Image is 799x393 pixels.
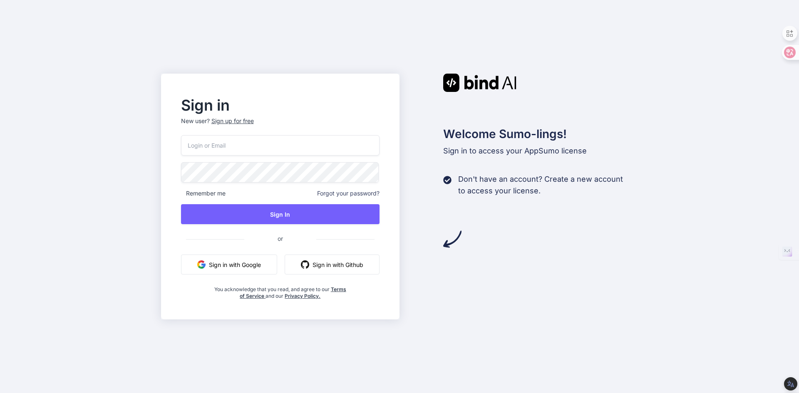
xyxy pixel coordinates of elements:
span: or [244,228,316,249]
img: google [197,260,206,269]
div: You acknowledge that you read, and agree to our and our [214,281,346,299]
button: Sign in with Google [181,255,277,274]
p: Sign in to access your AppSumo license [443,145,638,157]
h2: Sign in [181,99,380,112]
input: Login or Email [181,135,380,156]
span: Remember me [181,189,226,198]
img: arrow [443,230,462,248]
button: Sign In [181,204,380,224]
a: Privacy Policy. [285,293,320,299]
img: github [301,260,309,269]
a: Terms of Service [240,286,346,299]
p: Don't have an account? Create a new account to access your license. [458,173,623,197]
p: New user? [181,117,380,135]
button: Sign in with Github [285,255,380,274]
img: Bind AI logo [443,74,516,92]
span: Forgot your password? [317,189,380,198]
div: Sign up for free [211,117,254,125]
h2: Welcome Sumo-lings! [443,125,638,143]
